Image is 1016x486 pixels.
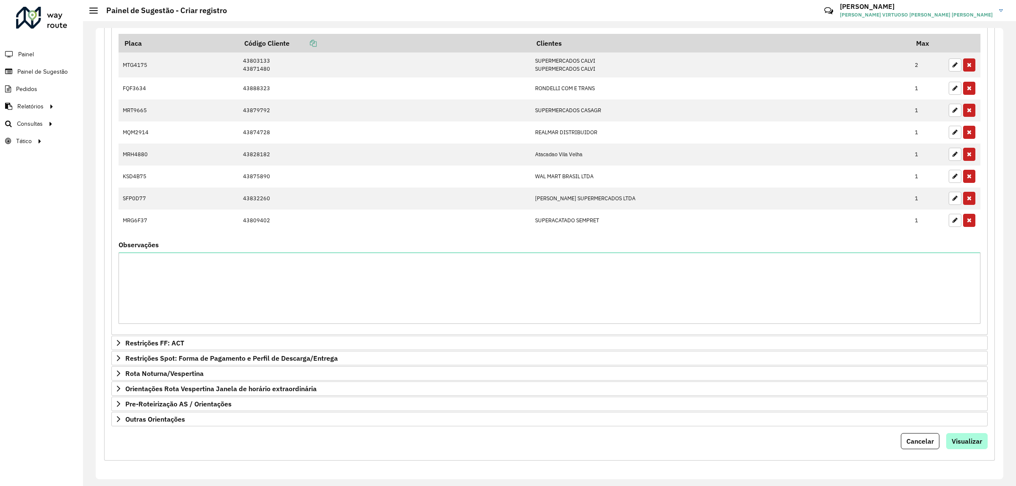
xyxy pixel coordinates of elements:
a: Pre-Roteirização AS / Orientações [111,397,988,411]
span: Consultas [17,119,43,128]
span: Orientações Rota Vespertina Janela de horário extraordinária [125,385,317,392]
a: Rota Noturna/Vespertina [111,366,988,381]
span: Restrições Spot: Forma de Pagamento e Perfil de Descarga/Entrega [125,355,338,362]
td: SFP0D77 [119,188,238,210]
td: FQF3634 [119,77,238,99]
td: 43874728 [238,121,530,144]
th: Clientes [530,34,910,52]
td: 1 [911,121,944,144]
th: Placa [119,34,238,52]
td: SUPERMERCADOS CASAGR [530,99,910,121]
td: 1 [911,210,944,232]
a: Copiar [290,39,317,47]
td: 1 [911,99,944,121]
span: Restrições FF: ACT [125,340,184,346]
td: Atacadao Vila Velha [530,144,910,166]
td: 1 [911,188,944,210]
span: Painel [18,50,34,59]
td: 1 [911,77,944,99]
td: [PERSON_NAME] SUPERMERCADOS LTDA [530,188,910,210]
a: Restrições FF: ACT [111,336,988,350]
span: Cancelar [906,437,934,445]
h2: Painel de Sugestão - Criar registro [98,6,227,15]
td: 43803133 43871480 [238,52,530,77]
td: SUPERACATADO SEMPRET [530,210,910,232]
span: Relatórios [17,102,44,111]
h3: [PERSON_NAME] [840,3,993,11]
td: RONDELLI COM E TRANS [530,77,910,99]
td: 43828182 [238,144,530,166]
span: Outras Orientações [125,416,185,422]
td: 2 [911,52,944,77]
a: Orientações Rota Vespertina Janela de horário extraordinária [111,381,988,396]
td: MQM2914 [119,121,238,144]
td: 43888323 [238,77,530,99]
button: Visualizar [946,433,988,449]
td: KSD4B75 [119,166,238,188]
span: Rota Noturna/Vespertina [125,370,204,377]
td: 43832260 [238,188,530,210]
span: Pre-Roteirização AS / Orientações [125,400,232,407]
td: REALMAR DISTRIBUIDOR [530,121,910,144]
td: WAL MART BRASIL LTDA [530,166,910,188]
a: Restrições Spot: Forma de Pagamento e Perfil de Descarga/Entrega [111,351,988,365]
span: [PERSON_NAME] VIRTUOSO [PERSON_NAME] [PERSON_NAME] [840,11,993,19]
td: 43809402 [238,210,530,232]
td: MRT9665 [119,99,238,121]
div: Críticas? Dúvidas? Elogios? Sugestões? Entre em contato conosco! [723,3,812,25]
th: Código Cliente [238,34,530,52]
span: Visualizar [952,437,982,445]
td: MRH4880 [119,144,238,166]
td: 43875890 [238,166,530,188]
td: SUPERMERCADOS CALVI SUPERMERCADOS CALVI [530,52,910,77]
label: Observações [119,240,159,250]
button: Cancelar [901,433,939,449]
span: Pedidos [16,85,37,94]
a: Contato Rápido [820,2,838,20]
th: Max [911,34,944,52]
span: Painel de Sugestão [17,67,68,76]
a: Outras Orientações [111,412,988,426]
span: Tático [16,137,32,146]
td: 43879792 [238,99,530,121]
td: MRG6F37 [119,210,238,232]
td: 1 [911,144,944,166]
td: MTG4175 [119,52,238,77]
td: 1 [911,166,944,188]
